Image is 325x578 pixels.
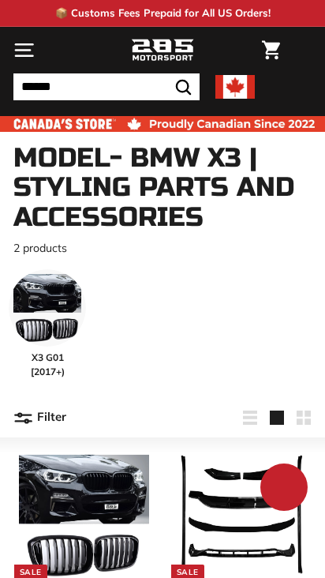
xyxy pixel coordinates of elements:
inbox-online-store-chat: Shopify online store chat [256,464,312,515]
p: 2 products [13,240,312,257]
h1: Model- BMW X3 | Styling Parts and Accessories [13,144,312,232]
img: Logo_285_Motorsport_areodynamics_components [131,37,194,64]
input: Search [13,73,200,100]
button: Filter [13,399,66,437]
span: X3 G01 [2017+) [9,351,86,379]
p: 📦 Customs Fees Prepaid for All US Orders! [55,6,271,21]
a: X3 G01 [2017+) [9,269,86,379]
a: Cart [254,28,288,73]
